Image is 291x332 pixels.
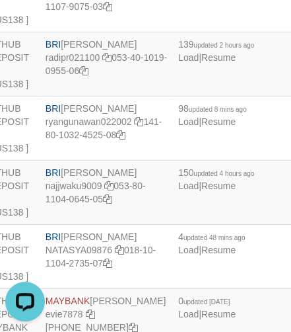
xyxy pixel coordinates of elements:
a: Copy 018101107907503 to clipboard [103,1,112,12]
a: Load [178,181,199,191]
a: evie7878 [46,309,83,319]
span: 4 [178,231,245,242]
span: 0 [178,296,230,306]
a: Copy NATASYA09876 to clipboard [115,245,124,255]
a: ryangunawan022002 [46,116,132,127]
span: updated 8 mins ago [189,106,247,113]
span: updated 2 hours ago [194,42,255,49]
span: MAYBANK [46,296,90,306]
span: BRI [46,231,61,242]
a: Copy 141801032452508 to clipboard [116,130,125,140]
span: updated 48 mins ago [183,234,245,241]
a: Resume [201,309,236,319]
a: Load [178,309,199,319]
td: [PERSON_NAME] 141-80-1032-4525-08 [40,97,173,161]
span: | [178,103,246,127]
td: [PERSON_NAME] 018-10-1104-2735-07 [40,225,173,289]
a: Resume [201,245,236,255]
a: radipr021100 [46,52,100,63]
a: NATASYA09876 [46,245,112,255]
a: Copy ryangunawan022002 to clipboard [134,116,143,127]
a: Resume [201,52,236,63]
span: BRI [46,103,61,114]
a: Resume [201,181,236,191]
a: Copy 053401019095506 to clipboard [79,65,88,76]
span: 150 [178,167,254,178]
span: BRI [46,167,61,178]
span: BRI [46,39,61,50]
td: [PERSON_NAME] 053-80-1104-0645-05 [40,161,173,225]
a: Copy 018101104273507 to clipboard [103,258,112,269]
span: 98 [178,103,246,114]
span: | [178,39,254,63]
span: | [178,296,236,319]
a: Copy najjwaku9009 to clipboard [104,181,113,191]
a: Load [178,52,199,63]
a: Copy evie7878 to clipboard [85,309,94,319]
span: | [178,231,245,255]
a: Load [178,116,199,127]
span: updated [DATE] [183,298,230,306]
a: Resume [201,116,236,127]
button: Open LiveChat chat widget [5,5,45,45]
span: updated 4 hours ago [194,170,255,177]
span: | [178,167,254,191]
a: Load [178,245,199,255]
td: [PERSON_NAME] 053-40-1019-0955-06 [40,32,173,97]
a: najjwaku9009 [46,181,102,191]
span: 139 [178,39,254,50]
a: Copy radipr021100 to clipboard [102,52,112,63]
a: Copy 053801104064505 to clipboard [103,194,112,204]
